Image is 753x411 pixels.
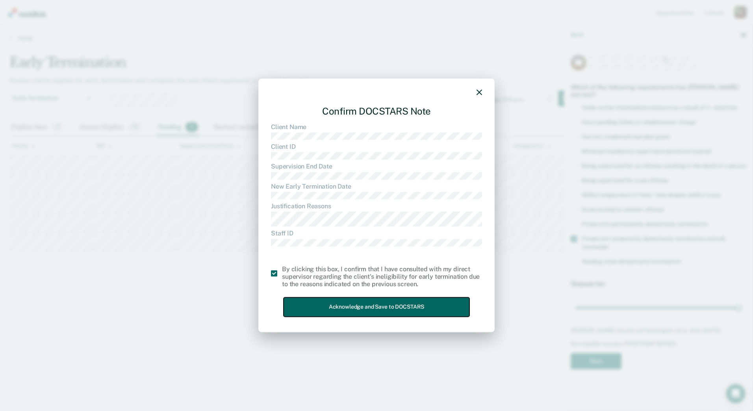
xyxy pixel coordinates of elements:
dt: Staff ID [271,230,482,237]
dt: New Early Termination Date [271,183,482,190]
div: By clicking this box, I confirm that I have consulted with my direct supervisor regarding the cli... [282,265,482,288]
div: Confirm DOCSTARS Note [271,99,482,123]
dt: Client Name [271,123,482,131]
dt: Justification Reasons [271,202,482,210]
button: Acknowledge and Save to DOCSTARS [284,298,469,317]
dt: Client ID [271,143,482,151]
dt: Supervision End Date [271,163,482,170]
